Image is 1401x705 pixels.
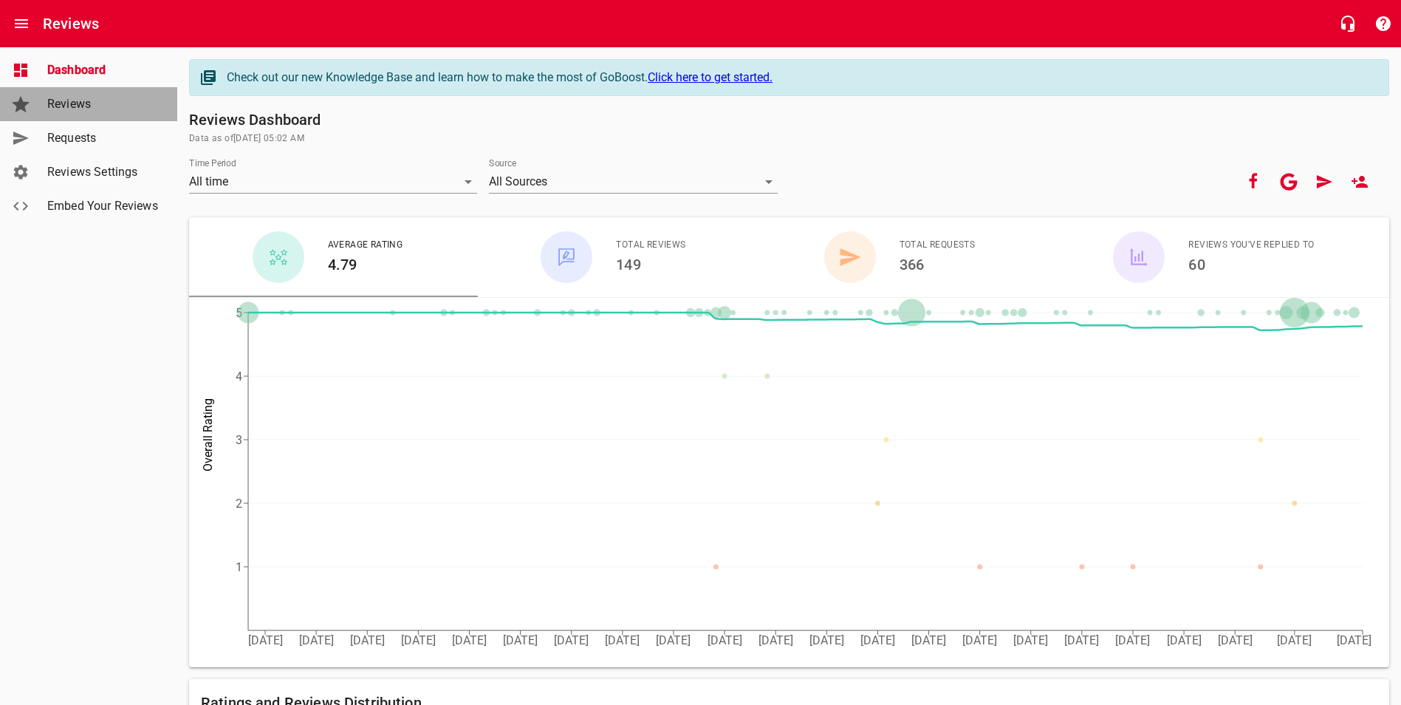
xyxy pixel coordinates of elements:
tspan: [DATE] [1013,633,1048,647]
button: Your google account is connected [1271,164,1306,200]
h6: 4.79 [328,253,403,276]
span: Total Requests [900,238,976,253]
tspan: [DATE] [1337,633,1371,647]
a: New User [1342,164,1377,200]
tspan: Overall Rating [201,398,215,471]
button: Your Facebook account is connected [1236,164,1271,200]
span: Data as of [DATE] 05:02 AM [189,132,1389,146]
h6: 60 [1188,253,1314,276]
tspan: [DATE] [962,633,997,647]
span: Reviews You've Replied To [1188,238,1314,253]
tspan: 3 [236,433,242,447]
span: Dashboard [47,61,160,79]
button: Live Chat [1330,6,1366,41]
span: Requests [47,129,160,147]
tspan: 2 [236,497,242,511]
label: Source [489,159,516,168]
div: All Sources [489,170,777,194]
tspan: [DATE] [708,633,742,647]
h6: Reviews [43,12,99,35]
tspan: 4 [236,369,242,384]
tspan: [DATE] [809,633,844,647]
a: Click here to get started. [648,70,773,84]
button: Open drawer [4,6,39,41]
span: Average Rating [328,238,403,253]
button: Support Portal [1366,6,1401,41]
label: Time Period [189,159,236,168]
span: Reviews [47,95,160,113]
span: Reviews Settings [47,163,160,181]
div: All time [189,170,477,194]
tspan: [DATE] [911,633,946,647]
tspan: [DATE] [860,633,895,647]
tspan: [DATE] [452,633,487,647]
tspan: [DATE] [350,633,385,647]
tspan: [DATE] [248,633,283,647]
div: Check out our new Knowledge Base and learn how to make the most of GoBoost. [227,69,1374,86]
tspan: [DATE] [1064,633,1099,647]
tspan: [DATE] [1167,633,1202,647]
tspan: [DATE] [503,633,538,647]
span: Embed Your Reviews [47,197,160,215]
tspan: [DATE] [401,633,436,647]
h6: 366 [900,253,976,276]
tspan: [DATE] [758,633,793,647]
tspan: 1 [236,560,242,574]
span: Total Reviews [616,238,685,253]
tspan: [DATE] [554,633,589,647]
a: Request Review [1306,164,1342,200]
tspan: 5 [236,306,242,320]
tspan: [DATE] [656,633,691,647]
tspan: [DATE] [605,633,640,647]
h6: 149 [616,253,685,276]
tspan: [DATE] [299,633,334,647]
tspan: [DATE] [1115,633,1150,647]
tspan: [DATE] [1277,633,1312,647]
h6: Reviews Dashboard [189,108,1389,132]
tspan: [DATE] [1218,633,1253,647]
